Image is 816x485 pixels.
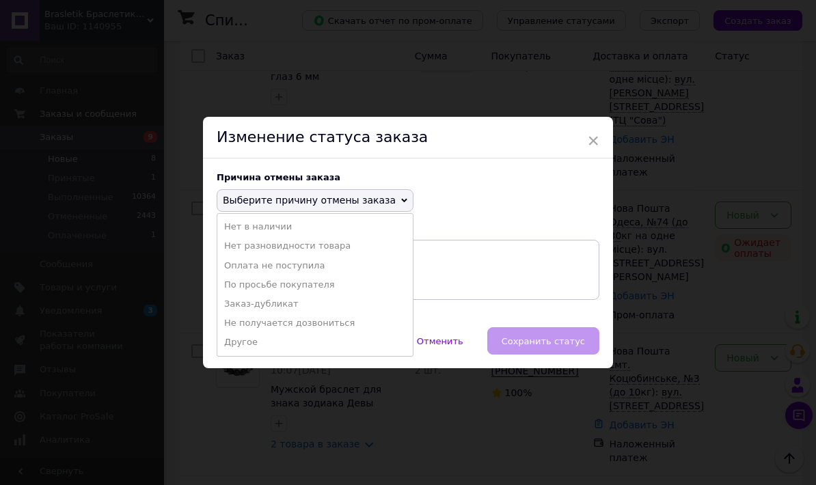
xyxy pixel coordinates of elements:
[223,195,396,206] span: Выберите причину отмены заказа
[587,129,599,152] span: ×
[217,314,413,333] li: Не получается дозвониться
[217,294,413,314] li: Заказ-дубликат
[217,217,413,236] li: Нет в наличии
[217,256,413,275] li: Оплата не поступила
[217,236,413,255] li: Нет разновидности товара
[217,172,599,182] div: Причина отмены заказа
[403,327,478,355] button: Отменить
[217,333,413,352] li: Другое
[417,336,463,346] span: Отменить
[203,117,613,158] div: Изменение статуса заказа
[217,275,413,294] li: По просьбе покупателя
